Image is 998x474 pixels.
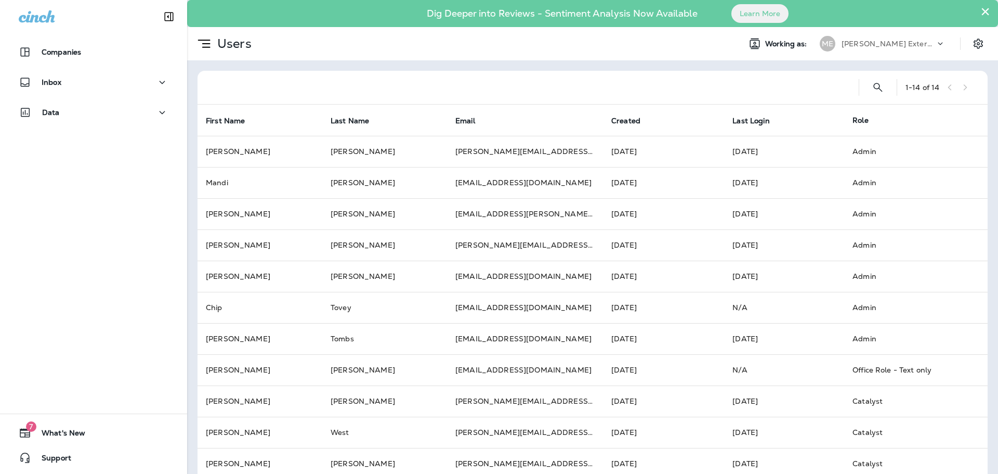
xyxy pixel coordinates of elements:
[603,136,724,167] td: [DATE]
[724,229,844,261] td: [DATE]
[844,386,971,417] td: Catalyst
[10,102,177,123] button: Data
[447,386,603,417] td: [PERSON_NAME][EMAIL_ADDRESS][PERSON_NAME][DOMAIN_NAME]
[844,198,971,229] td: Admin
[31,429,85,441] span: What's New
[611,116,654,125] span: Created
[198,136,322,167] td: [PERSON_NAME]
[724,354,844,386] td: N/A
[10,422,177,443] button: 7What's New
[611,117,640,125] span: Created
[447,323,603,354] td: [EMAIL_ADDRESS][DOMAIN_NAME]
[724,261,844,292] td: [DATE]
[322,261,447,292] td: [PERSON_NAME]
[10,72,177,93] button: Inbox
[322,229,447,261] td: [PERSON_NAME]
[206,117,245,125] span: First Name
[10,447,177,468] button: Support
[603,261,724,292] td: [DATE]
[447,417,603,448] td: [PERSON_NAME][EMAIL_ADDRESS][DOMAIN_NAME]
[447,354,603,386] td: [EMAIL_ADDRESS][DOMAIN_NAME]
[26,421,36,432] span: 7
[42,78,61,86] p: Inbox
[731,4,789,23] button: Learn More
[844,417,971,448] td: Catalyst
[447,198,603,229] td: [EMAIL_ADDRESS][PERSON_NAME][DOMAIN_NAME]
[724,417,844,448] td: [DATE]
[198,417,322,448] td: [PERSON_NAME]
[447,292,603,323] td: [EMAIL_ADDRESS][DOMAIN_NAME]
[868,77,888,98] button: Search Users
[447,261,603,292] td: [EMAIL_ADDRESS][DOMAIN_NAME]
[724,386,844,417] td: [DATE]
[198,354,322,386] td: [PERSON_NAME]
[198,292,322,323] td: Chip
[732,116,783,125] span: Last Login
[198,229,322,261] td: [PERSON_NAME]
[10,42,177,62] button: Companies
[603,229,724,261] td: [DATE]
[844,354,971,386] td: Office Role - Text only
[447,136,603,167] td: [PERSON_NAME][EMAIL_ADDRESS][DOMAIN_NAME]
[980,3,990,20] button: Close
[198,198,322,229] td: [PERSON_NAME]
[969,34,988,53] button: Settings
[198,261,322,292] td: [PERSON_NAME]
[198,323,322,354] td: [PERSON_NAME]
[852,116,869,125] span: Role
[603,386,724,417] td: [DATE]
[844,167,971,198] td: Admin
[322,323,447,354] td: Tombs
[322,167,447,198] td: [PERSON_NAME]
[765,40,809,48] span: Working as:
[455,116,489,125] span: Email
[31,454,71,466] span: Support
[603,167,724,198] td: [DATE]
[154,6,183,27] button: Collapse Sidebar
[842,40,935,48] p: [PERSON_NAME] Exterminating
[198,167,322,198] td: Mandi
[198,386,322,417] td: [PERSON_NAME]
[844,323,971,354] td: Admin
[724,198,844,229] td: [DATE]
[447,167,603,198] td: [EMAIL_ADDRESS][DOMAIN_NAME]
[42,108,60,117] p: Data
[447,229,603,261] td: [PERSON_NAME][EMAIL_ADDRESS][PERSON_NAME][DOMAIN_NAME]
[322,136,447,167] td: [PERSON_NAME]
[603,292,724,323] td: [DATE]
[844,261,971,292] td: Admin
[844,136,971,167] td: Admin
[331,116,383,125] span: Last Name
[322,198,447,229] td: [PERSON_NAME]
[322,386,447,417] td: [PERSON_NAME]
[603,354,724,386] td: [DATE]
[603,198,724,229] td: [DATE]
[322,292,447,323] td: Tovey
[42,48,81,56] p: Companies
[732,117,769,125] span: Last Login
[724,323,844,354] td: [DATE]
[603,417,724,448] td: [DATE]
[844,229,971,261] td: Admin
[397,12,728,15] p: Dig Deeper into Reviews - Sentiment Analysis Now Available
[820,36,835,52] div: ME
[603,323,724,354] td: [DATE]
[844,292,971,323] td: Admin
[724,292,844,323] td: N/A
[322,354,447,386] td: [PERSON_NAME]
[206,116,258,125] span: First Name
[905,83,939,92] div: 1 - 14 of 14
[455,117,475,125] span: Email
[331,117,369,125] span: Last Name
[724,136,844,167] td: [DATE]
[213,36,252,52] p: Users
[322,417,447,448] td: West
[724,167,844,198] td: [DATE]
